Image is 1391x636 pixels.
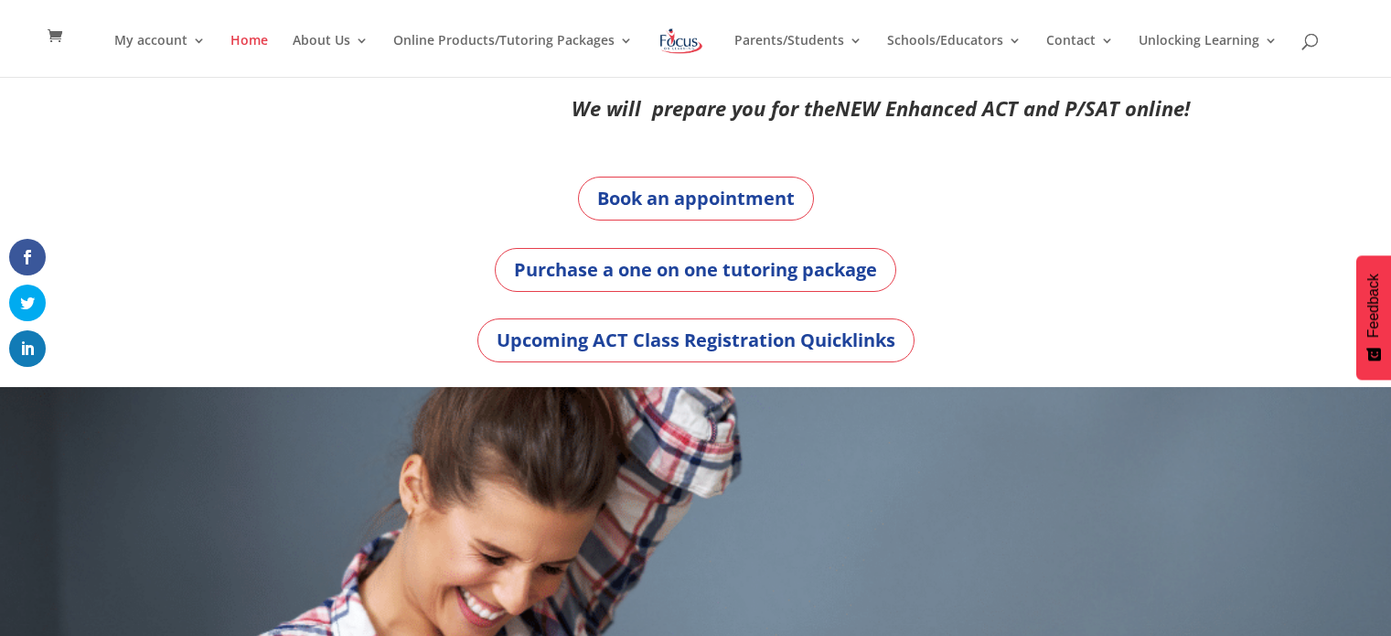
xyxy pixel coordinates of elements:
[734,34,862,77] a: Parents/Students
[835,94,1190,122] em: NEW Enhanced ACT and P/SAT online!
[1139,34,1278,77] a: Unlocking Learning
[495,248,896,292] a: Purchase a one on one tutoring package
[1046,34,1114,77] a: Contact
[230,34,268,77] a: Home
[1365,274,1382,338] span: Feedback
[293,34,369,77] a: About Us
[1356,255,1391,380] button: Feedback - Show survey
[114,34,206,77] a: My account
[658,25,705,58] img: Focus on Learning
[572,94,835,122] em: We will prepare you for the
[578,177,814,221] a: Book an appointment
[393,34,633,77] a: Online Products/Tutoring Packages
[477,318,915,362] a: Upcoming ACT Class Registration Quicklinks
[887,34,1022,77] a: Schools/Educators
